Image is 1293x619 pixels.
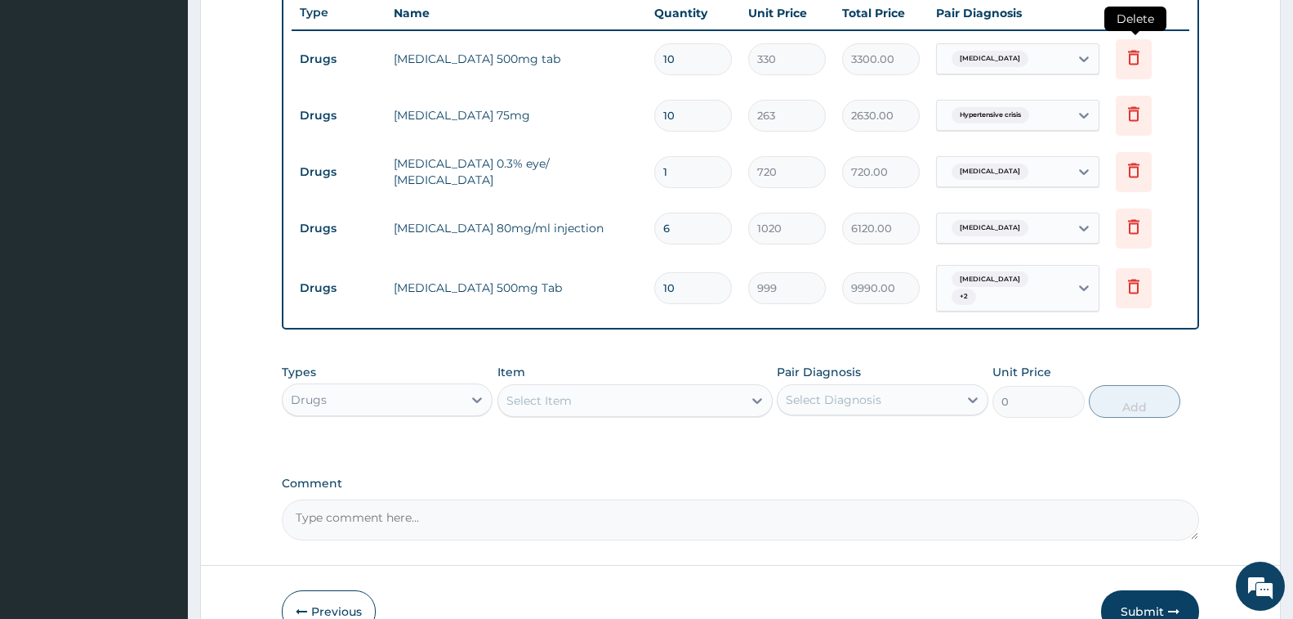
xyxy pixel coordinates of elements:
div: Chat with us now [85,92,274,113]
td: [MEDICAL_DATA] 0.3% eye/ [MEDICAL_DATA] [386,147,646,196]
td: Drugs [292,101,386,131]
td: [MEDICAL_DATA] 80mg/ml injection [386,212,646,244]
span: We're online! [95,206,225,371]
span: [MEDICAL_DATA] [952,51,1028,67]
span: [MEDICAL_DATA] [952,220,1028,236]
label: Pair Diagnosis [777,364,861,380]
td: [MEDICAL_DATA] 75mg [386,99,646,132]
div: Minimize live chat window [268,8,307,47]
textarea: Type your message and hit 'Enter' [8,446,311,504]
div: Select Item [506,392,572,409]
div: Drugs [291,392,327,408]
td: Drugs [292,273,386,303]
label: Comment [282,477,1199,491]
label: Item [497,364,525,380]
label: Types [282,366,316,379]
td: Drugs [292,44,386,74]
label: Unit Price [992,364,1051,380]
span: [MEDICAL_DATA] [952,164,1028,180]
div: Select Diagnosis [786,392,881,408]
span: + 2 [952,289,976,305]
td: [MEDICAL_DATA] 500mg tab [386,43,646,75]
td: [MEDICAL_DATA] 500mg Tab [386,271,646,304]
span: Hypertensive crisis [952,107,1029,123]
td: Drugs [292,213,386,244]
img: d_794563401_company_1708531726252_794563401 [30,82,66,123]
span: [MEDICAL_DATA] [952,271,1028,288]
span: Delete [1104,7,1166,31]
td: Drugs [292,157,386,187]
button: Add [1089,385,1180,418]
